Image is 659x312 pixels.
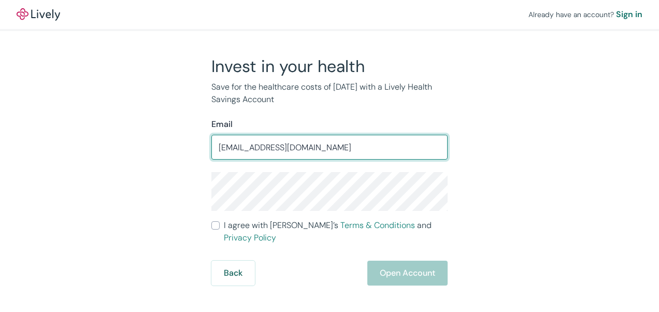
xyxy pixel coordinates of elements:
a: Terms & Conditions [340,220,415,231]
p: Save for the healthcare costs of [DATE] with a Lively Health Savings Account [211,81,448,106]
a: Privacy Policy [224,232,276,243]
span: I agree with [PERSON_NAME]’s and [224,219,448,244]
a: Sign in [616,8,642,21]
button: Back [211,261,255,286]
h2: Invest in your health [211,56,448,77]
img: Lively [17,8,60,21]
label: Email [211,118,233,131]
a: LivelyLively [17,8,60,21]
div: Already have an account? [528,8,642,21]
